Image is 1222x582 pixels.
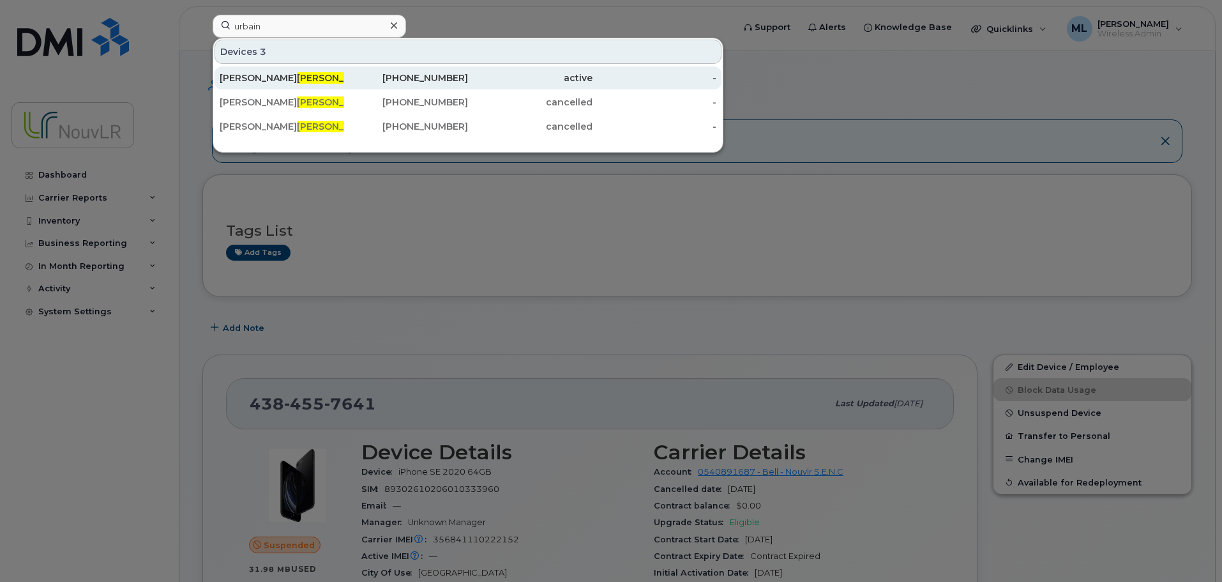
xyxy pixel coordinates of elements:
[592,120,717,133] div: -
[215,91,721,114] a: [PERSON_NAME][PERSON_NAME]Ipad[PHONE_NUMBER]cancelled-
[215,66,721,89] a: [PERSON_NAME][PERSON_NAME][PHONE_NUMBER]active-
[260,45,266,58] span: 3
[592,96,717,109] div: -
[215,40,721,64] div: Devices
[344,96,469,109] div: [PHONE_NUMBER]
[220,120,344,133] div: [PERSON_NAME]
[468,96,592,109] div: cancelled
[344,72,469,84] div: [PHONE_NUMBER]
[220,72,344,84] div: [PERSON_NAME]
[297,72,374,84] span: [PERSON_NAME]
[220,96,344,109] div: [PERSON_NAME] Ipad
[215,115,721,138] a: [PERSON_NAME][PERSON_NAME][PHONE_NUMBER]cancelled-
[344,120,469,133] div: [PHONE_NUMBER]
[297,96,374,108] span: [PERSON_NAME]
[468,72,592,84] div: active
[468,120,592,133] div: cancelled
[592,72,717,84] div: -
[297,121,374,132] span: [PERSON_NAME]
